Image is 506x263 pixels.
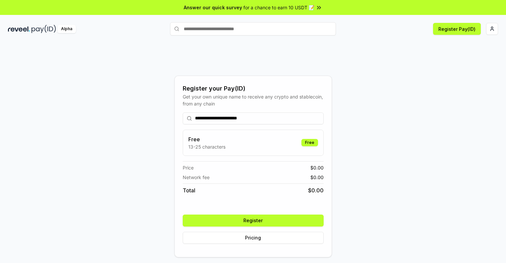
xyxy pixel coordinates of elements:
[310,164,324,171] span: $ 0.00
[301,139,318,146] div: Free
[308,186,324,194] span: $ 0.00
[183,232,324,244] button: Pricing
[188,135,225,143] h3: Free
[188,143,225,150] p: 13-25 characters
[433,23,481,35] button: Register Pay(ID)
[184,4,242,11] span: Answer our quick survey
[8,25,30,33] img: reveel_dark
[310,174,324,181] span: $ 0.00
[57,25,76,33] div: Alpha
[243,4,314,11] span: for a chance to earn 10 USDT 📝
[183,164,194,171] span: Price
[183,215,324,227] button: Register
[183,93,324,107] div: Get your own unique name to receive any crypto and stablecoin, from any chain
[183,84,324,93] div: Register your Pay(ID)
[183,174,210,181] span: Network fee
[183,186,195,194] span: Total
[32,25,56,33] img: pay_id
